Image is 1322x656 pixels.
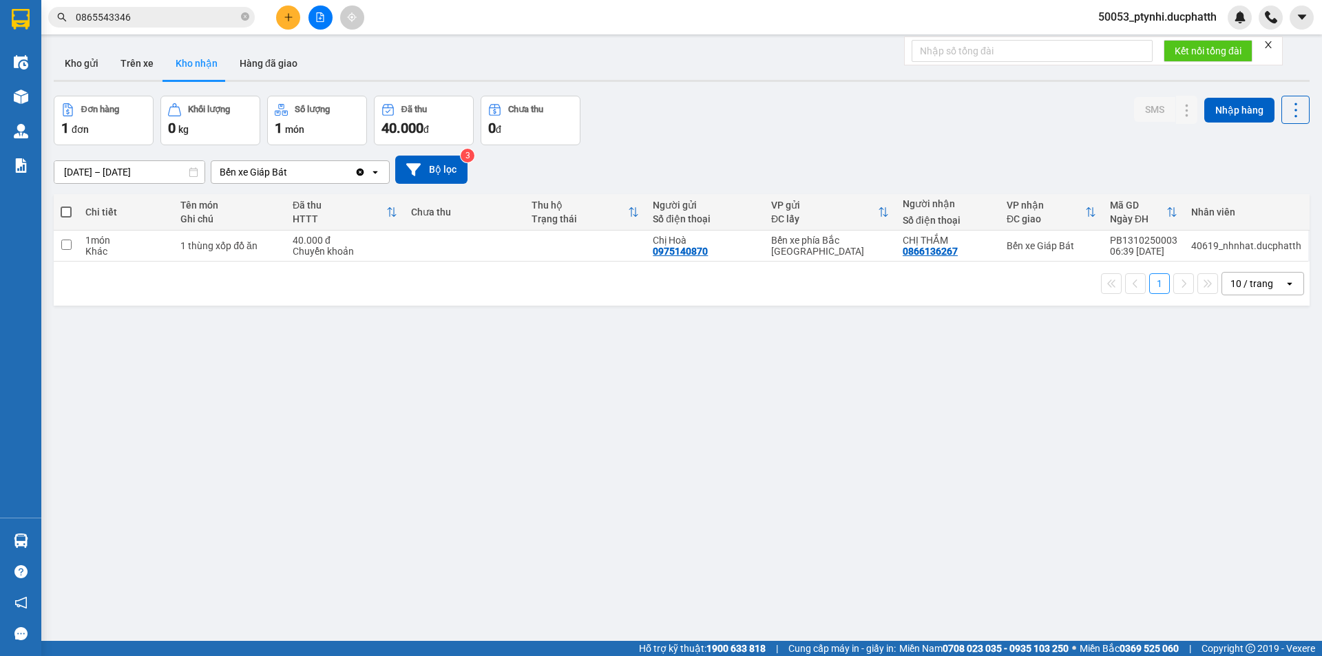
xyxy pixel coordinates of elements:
[1204,98,1274,123] button: Nhập hàng
[903,246,958,257] div: 0866136267
[1110,200,1166,211] div: Mã GD
[423,124,429,135] span: đ
[293,200,386,211] div: Đã thu
[85,246,167,257] div: Khác
[508,105,543,114] div: Chưa thu
[160,96,260,145] button: Khối lượng0kg
[943,643,1069,654] strong: 0708 023 035 - 0935 103 250
[1120,643,1179,654] strong: 0369 525 060
[1080,641,1179,656] span: Miền Bắc
[639,641,766,656] span: Hỗ trợ kỹ thuật:
[411,207,518,218] div: Chưa thu
[180,200,279,211] div: Tên món
[178,124,189,135] span: kg
[180,213,279,224] div: Ghi chú
[1175,43,1241,59] span: Kết nối tổng đài
[286,194,404,231] th: Toggle SortBy
[903,215,993,226] div: Số điện thoại
[1007,213,1085,224] div: ĐC giao
[284,12,293,22] span: plus
[653,200,757,211] div: Người gửi
[241,11,249,24] span: close-circle
[293,246,397,257] div: Chuyển khoản
[532,213,628,224] div: Trạng thái
[308,6,333,30] button: file-add
[1191,207,1301,218] div: Nhân viên
[1149,273,1170,294] button: 1
[1189,641,1191,656] span: |
[288,165,290,179] input: Selected Bến xe Giáp Bát.
[903,198,993,209] div: Người nhận
[381,120,423,136] span: 40.000
[1134,97,1175,122] button: SMS
[14,158,28,173] img: solution-icon
[771,200,878,211] div: VP gửi
[54,161,204,183] input: Select a date range.
[293,235,397,246] div: 40.000 đ
[1290,6,1314,30] button: caret-down
[1103,194,1184,231] th: Toggle SortBy
[496,124,501,135] span: đ
[165,47,229,80] button: Kho nhận
[1265,11,1277,23] img: phone-icon
[401,105,427,114] div: Đã thu
[1007,200,1085,211] div: VP nhận
[276,6,300,30] button: plus
[370,167,381,178] svg: open
[229,47,308,80] button: Hàng đã giao
[525,194,646,231] th: Toggle SortBy
[899,641,1069,656] span: Miền Nam
[1234,11,1246,23] img: icon-new-feature
[72,124,89,135] span: đơn
[14,565,28,578] span: question-circle
[532,200,628,211] div: Thu hộ
[912,40,1153,62] input: Nhập số tổng đài
[1000,194,1103,231] th: Toggle SortBy
[54,47,109,80] button: Kho gửi
[85,207,167,218] div: Chi tiết
[295,105,330,114] div: Số lượng
[1284,278,1295,289] svg: open
[14,627,28,640] span: message
[1110,213,1166,224] div: Ngày ĐH
[315,12,325,22] span: file-add
[706,643,766,654] strong: 1900 633 818
[788,641,896,656] span: Cung cấp máy in - giấy in:
[241,12,249,21] span: close-circle
[57,12,67,22] span: search
[461,149,474,162] sup: 3
[180,240,279,251] div: 1 thùng xốp đồ ăn
[14,89,28,104] img: warehouse-icon
[1110,235,1177,246] div: PB1310250003
[355,167,366,178] svg: Clear value
[14,596,28,609] span: notification
[347,12,357,22] span: aim
[1072,646,1076,651] span: ⚪️
[374,96,474,145] button: Đã thu40.000đ
[81,105,119,114] div: Đơn hàng
[61,120,69,136] span: 1
[1007,240,1096,251] div: Bến xe Giáp Bát
[1164,40,1252,62] button: Kết nối tổng đài
[340,6,364,30] button: aim
[653,246,708,257] div: 0975140870
[1110,246,1177,257] div: 06:39 [DATE]
[220,165,287,179] div: Bến xe Giáp Bát
[1087,8,1228,25] span: 50053_ptynhi.ducphatth
[188,105,230,114] div: Khối lượng
[653,213,757,224] div: Số điện thoại
[903,235,993,246] div: CHỊ THẮM
[168,120,176,136] span: 0
[285,124,304,135] span: món
[764,194,896,231] th: Toggle SortBy
[85,235,167,246] div: 1 món
[1296,11,1308,23] span: caret-down
[109,47,165,80] button: Trên xe
[267,96,367,145] button: Số lượng1món
[653,235,757,246] div: Chị Hoà
[1246,644,1255,653] span: copyright
[54,96,154,145] button: Đơn hàng1đơn
[14,124,28,138] img: warehouse-icon
[12,9,30,30] img: logo-vxr
[1230,277,1273,290] div: 10 / trang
